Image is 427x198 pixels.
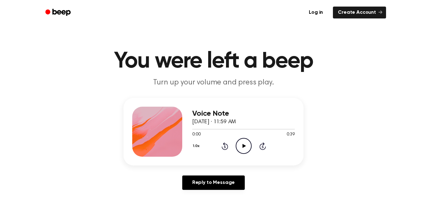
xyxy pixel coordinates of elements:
[182,175,245,190] a: Reply to Message
[333,7,386,18] a: Create Account
[287,131,295,138] span: 0:39
[192,109,295,118] h3: Voice Note
[41,7,76,19] a: Beep
[53,50,374,73] h1: You were left a beep
[192,131,200,138] span: 0:00
[192,141,202,151] button: 1.0x
[303,5,329,20] a: Log in
[93,78,334,88] p: Turn up your volume and press play.
[192,119,236,125] span: [DATE] · 11:59 AM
